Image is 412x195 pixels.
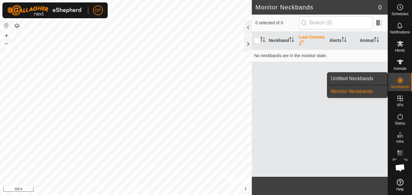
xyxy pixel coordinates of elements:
span: DP [95,7,101,14]
p-sorticon: Activate to sort [374,38,379,43]
span: Unfitted Neckbands [331,75,373,82]
span: Neckbands [391,85,409,89]
button: i [242,186,249,192]
th: Animal [357,32,388,50]
button: Reset Map [3,22,10,29]
span: Help [396,187,404,191]
img: Gallagher Logo [7,5,83,16]
p-sorticon: Activate to sort [342,38,346,43]
span: i [245,186,246,191]
span: Monitor Neckbands [331,88,373,95]
button: + [3,32,10,39]
span: Heatmap [393,158,407,162]
button: – [3,40,10,47]
p-sorticon: Activate to sort [289,38,294,43]
a: Contact Us [132,187,150,193]
p-sorticon: Activate to sort [299,41,304,46]
a: Unfitted Neckbands [327,73,387,85]
a: Privacy Policy [102,187,125,193]
button: Map Layers [13,22,21,29]
th: Last Comms [297,32,327,50]
h2: Monitor Neckbands [255,4,378,11]
span: Status [395,121,405,125]
span: Animals [393,67,407,70]
th: Neckband [266,32,297,50]
input: Search (S) [299,16,373,29]
th: Alerts [327,32,357,50]
span: Notifications [390,30,410,34]
div: Open chat [391,159,409,177]
a: Monitor Neckbands [327,85,387,97]
td: No neckbands are in the monitor state. [252,50,388,62]
span: Infra [396,140,404,143]
span: 0 selected of 0 [255,20,299,26]
span: Herds [395,49,405,52]
p-sorticon: Activate to sort [260,38,265,43]
span: Schedules [391,12,408,16]
a: Help [388,176,412,193]
span: VPs [397,103,403,107]
span: 0 [378,3,382,12]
